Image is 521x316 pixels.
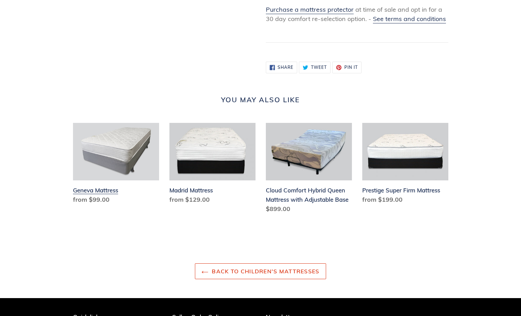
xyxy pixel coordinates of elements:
a: Madrid Mattress [169,123,256,207]
span: Tweet [311,65,327,70]
h2: You may also like [73,96,448,104]
p: at time of sale and opt in for a 30 day comfort re-selection option. - [266,5,448,23]
a: Prestige Super Firm Mattress [362,123,448,207]
a: Cloud Comfort Hybrid Queen Mattress with Adjustable Base [266,123,352,216]
span: Pin it [344,65,358,70]
span: Share [278,65,293,70]
a: See terms and conditions [373,15,446,23]
a: Purchase a mattress protector [266,6,354,14]
a: Geneva Mattress [73,123,159,207]
a: Back to Children's Mattresses [195,263,326,279]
